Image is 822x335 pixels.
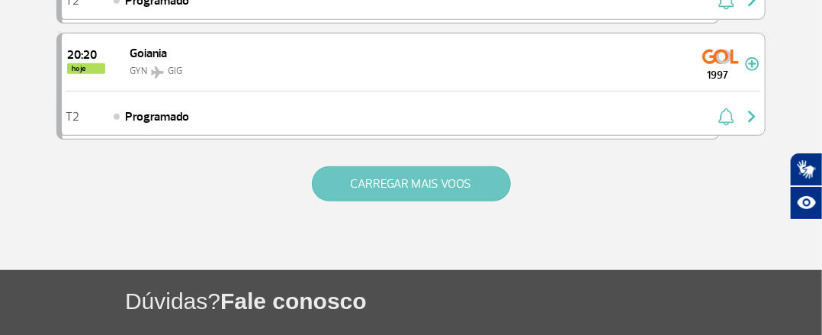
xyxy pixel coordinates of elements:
button: Abrir recursos assistivos. [790,186,822,220]
button: CARREGAR MAIS VOOS [312,166,511,201]
span: Fale conosco [220,288,367,314]
img: seta-direita-painel-voo.svg [743,108,761,126]
span: GIG [168,65,182,77]
span: hoje [67,63,105,74]
div: Plugin de acessibilidade da Hand Talk. [790,153,822,220]
span: GYN [130,65,147,77]
span: 1997 [690,67,745,83]
span: Programado [125,108,189,126]
img: GOL Transportes Aereos [702,44,739,69]
img: mais-info-painel-voo.svg [745,57,759,71]
span: 2025-08-25 20:20:00 [67,49,105,61]
h1: Dúvidas? [125,285,822,317]
button: Abrir tradutor de língua de sinais. [790,153,822,186]
span: T2 [66,111,79,122]
img: sino-painel-voo.svg [718,108,734,126]
span: Goiania [130,46,167,61]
